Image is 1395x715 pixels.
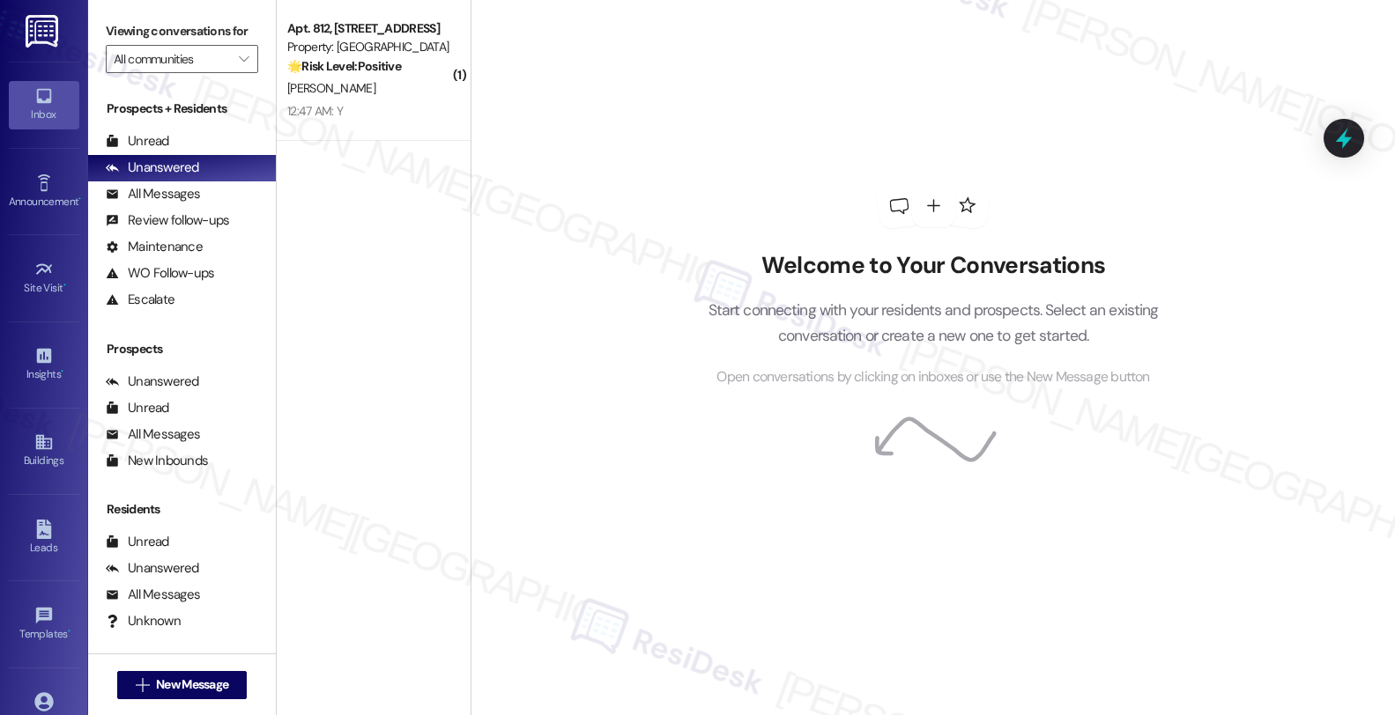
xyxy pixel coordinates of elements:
[106,211,229,230] div: Review follow-ups
[61,365,63,378] span: •
[287,103,343,119] div: 12:47 AM: Y
[88,500,276,519] div: Residents
[106,132,169,151] div: Unread
[716,366,1149,388] span: Open conversations by clicking on inboxes or use the New Message button
[9,341,79,388] a: Insights •
[9,514,79,562] a: Leads
[9,427,79,475] a: Buildings
[106,612,181,630] div: Unknown
[9,81,79,129] a: Inbox
[114,45,230,73] input: All communities
[9,254,79,302] a: Site Visit •
[106,559,199,578] div: Unanswered
[106,533,169,551] div: Unread
[681,252,1185,280] h2: Welcome to Your Conversations
[106,372,199,391] div: Unanswered
[287,58,401,74] strong: 🌟 Risk Level: Positive
[239,52,249,66] i: 
[287,19,450,38] div: Apt. 812, [STREET_ADDRESS]
[106,264,214,283] div: WO Follow-ups
[117,671,248,699] button: New Message
[9,601,79,648] a: Templates •
[156,675,228,694] span: New Message
[26,15,62,48] img: ResiDesk Logo
[68,625,70,638] span: •
[78,193,81,205] span: •
[287,80,375,96] span: [PERSON_NAME]
[88,340,276,358] div: Prospects
[106,238,203,256] div: Maintenance
[106,399,169,417] div: Unread
[106,425,200,444] div: All Messages
[106,185,200,203] div: All Messages
[136,678,149,692] i: 
[106,586,200,604] div: All Messages
[63,279,66,291] span: •
[681,298,1185,348] p: Start connecting with your residents and prospects. Select an existing conversation or create a n...
[106,158,199,177] div: Unanswered
[88,100,276,118] div: Prospects + Residents
[106,18,258,45] label: Viewing conversations for
[106,452,208,470] div: New Inbounds
[106,291,174,309] div: Escalate
[287,38,450,56] div: Property: [GEOGRAPHIC_DATA]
